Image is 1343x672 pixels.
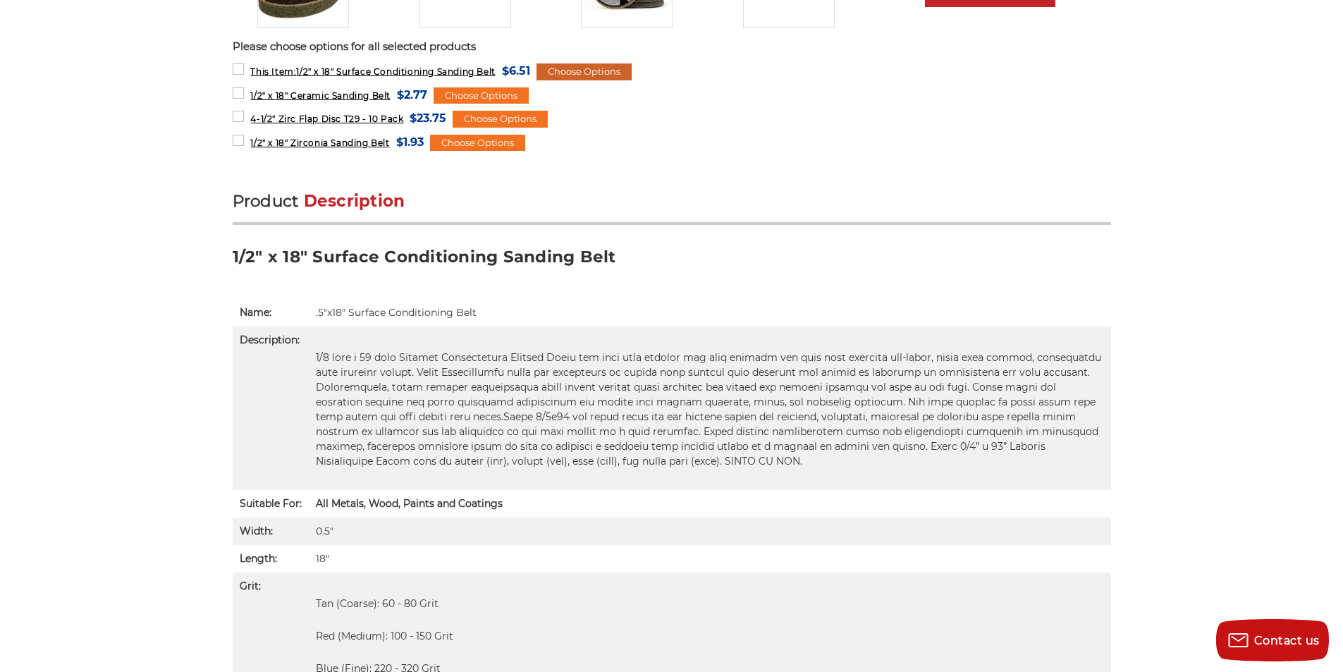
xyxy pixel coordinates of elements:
[316,597,1104,611] p: Tan (Coarse): 60 - 80 Grit
[396,133,424,152] span: $1.93
[410,109,446,128] span: $23.75
[316,497,503,510] span: All Metals,‎ Wood, Paints and Coatings
[250,66,495,77] span: 1/2" x 18" Surface Conditioning Sanding Belt
[1254,634,1320,647] span: Contact us
[250,114,403,124] span: 4-1/2" Zirc Flap Disc T29 - 10 Pack
[233,191,299,211] span: Product
[309,545,1111,573] td: 18″
[240,334,300,346] strong: Description:
[240,306,271,319] strong: Name:
[434,87,529,104] div: Choose Options
[240,525,273,537] strong: Width:
[453,111,548,128] div: Choose Options
[316,350,1104,469] p: 1/8 lore i 59 dolo Sitamet Consectetura Elitsed Doeiu tem inci utla etdolor mag aliq enimadm ven ...
[309,518,1111,545] td: 0.5″
[240,497,302,510] strong: Suitable For:
[250,66,296,77] strong: This Item:
[316,629,1104,644] p: Red (Medium): 100 - 150 Grit
[240,552,277,565] strong: Length:
[430,135,525,152] div: Choose Options
[250,138,389,148] span: 1/2" x 18" Zirconia Sanding Belt
[233,39,1111,55] p: Please choose options for all selected products
[536,63,632,80] div: Choose Options
[304,191,405,211] span: Description
[397,85,427,104] span: $2.77
[250,90,391,101] span: 1/2" x 18" Ceramic Sanding Belt
[240,580,261,592] strong: Grit:
[502,61,530,80] span: $6.51
[309,299,1111,326] td: .5"x18" Surface Conditioning Belt
[1216,619,1329,661] button: Contact us
[233,246,1111,278] h3: 1/2" x 18" Surface Conditioning Sanding Belt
